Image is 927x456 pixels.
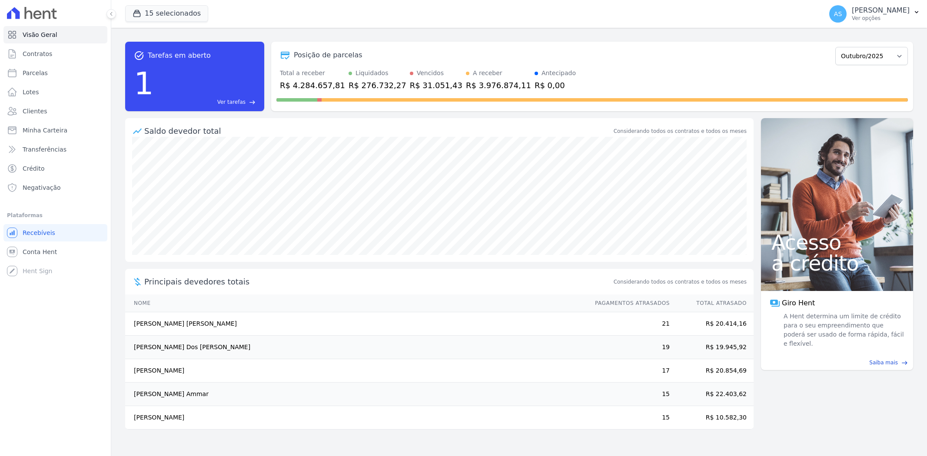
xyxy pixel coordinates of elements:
span: Recebíveis [23,228,55,237]
td: 15 [587,406,670,430]
span: Minha Carteira [23,126,67,135]
a: Ver tarefas east [157,98,256,106]
span: a crédito [771,253,903,274]
span: Parcelas [23,69,48,77]
span: Ver tarefas [217,98,246,106]
div: Vencidos [417,69,444,78]
span: task_alt [134,50,144,61]
div: R$ 0,00 [535,79,576,91]
div: A receber [473,69,502,78]
span: AS [834,11,842,17]
td: [PERSON_NAME] [PERSON_NAME] [125,312,587,336]
div: Antecipado [542,69,576,78]
a: Lotes [3,83,107,101]
a: Clientes [3,102,107,120]
span: east [901,360,908,366]
span: Giro Hent [782,298,815,308]
p: Ver opções [852,15,910,22]
a: Crédito [3,160,107,177]
div: Posição de parcelas [294,50,362,60]
td: R$ 19.945,92 [670,336,754,359]
div: Plataformas [7,210,104,221]
button: 15 selecionados [125,5,208,22]
th: Pagamentos Atrasados [587,294,670,312]
td: [PERSON_NAME] [125,359,587,383]
th: Nome [125,294,587,312]
span: Clientes [23,107,47,116]
a: Transferências [3,141,107,158]
a: Contratos [3,45,107,63]
div: R$ 31.051,43 [410,79,462,91]
span: Saiba mais [869,359,898,367]
td: 21 [587,312,670,336]
span: Negativação [23,183,61,192]
td: 17 [587,359,670,383]
td: R$ 20.854,69 [670,359,754,383]
span: A Hent determina um limite de crédito para o seu empreendimento que poderá ser usado de forma ráp... [782,312,904,348]
span: Conta Hent [23,248,57,256]
div: 1 [134,61,154,106]
a: Recebíveis [3,224,107,241]
span: Lotes [23,88,39,96]
th: Total Atrasado [670,294,754,312]
td: 19 [587,336,670,359]
a: Minha Carteira [3,122,107,139]
a: Conta Hent [3,243,107,261]
span: Acesso [771,232,903,253]
span: Considerando todos os contratos e todos os meses [614,278,747,286]
div: R$ 4.284.657,81 [280,79,345,91]
span: Principais devedores totais [144,276,612,287]
div: Saldo devedor total [144,125,612,137]
div: R$ 3.976.874,11 [466,79,531,91]
td: R$ 10.582,30 [670,406,754,430]
span: Contratos [23,50,52,58]
button: AS [PERSON_NAME] Ver opções [822,2,927,26]
td: 15 [587,383,670,406]
p: [PERSON_NAME] [852,6,910,15]
span: Transferências [23,145,66,154]
a: Visão Geral [3,26,107,43]
td: R$ 20.414,16 [670,312,754,336]
td: [PERSON_NAME] Dos [PERSON_NAME] [125,336,587,359]
a: Negativação [3,179,107,196]
div: R$ 276.732,27 [349,79,406,91]
td: [PERSON_NAME] Ammar [125,383,587,406]
div: Total a receber [280,69,345,78]
div: Considerando todos os contratos e todos os meses [614,127,747,135]
span: Tarefas em aberto [148,50,211,61]
span: Visão Geral [23,30,57,39]
td: R$ 22.403,62 [670,383,754,406]
div: Liquidados [356,69,389,78]
a: Saiba mais east [766,359,908,367]
a: Parcelas [3,64,107,82]
td: [PERSON_NAME] [125,406,587,430]
span: Crédito [23,164,45,173]
span: east [249,99,256,106]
